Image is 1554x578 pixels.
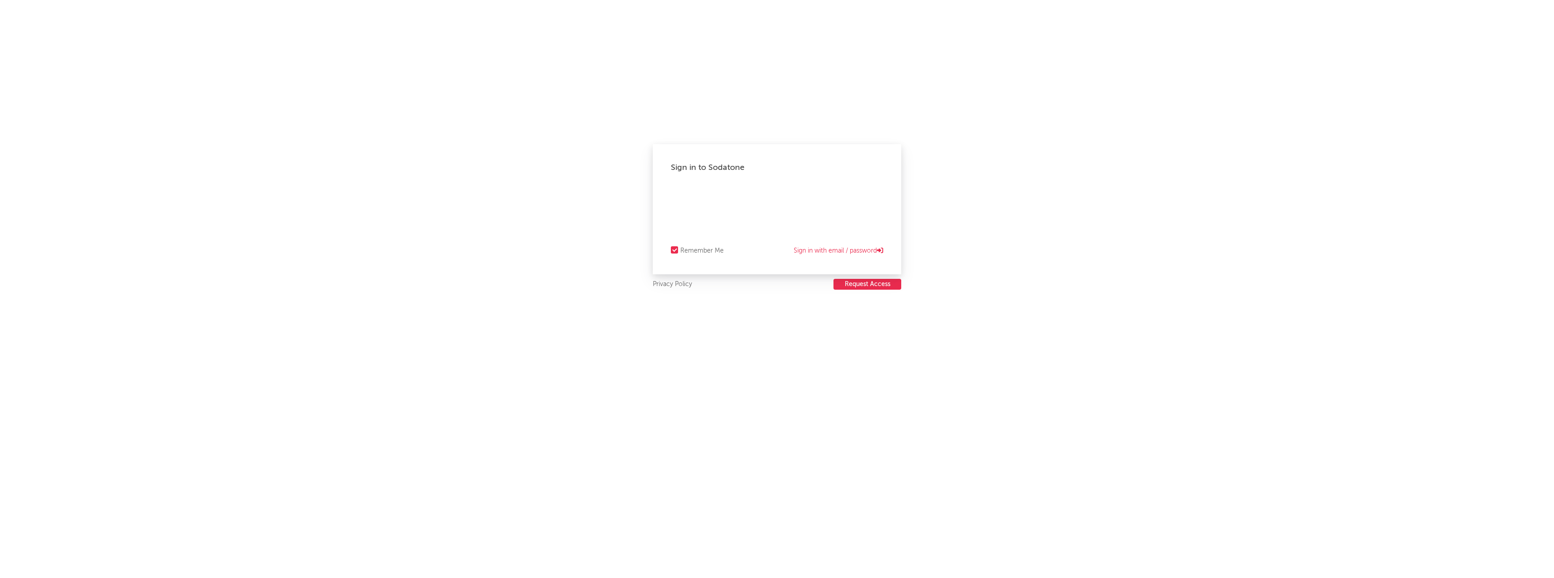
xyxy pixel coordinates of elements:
[794,245,883,256] a: Sign in with email / password
[833,279,901,290] button: Request Access
[653,279,692,290] a: Privacy Policy
[680,245,724,256] div: Remember Me
[671,162,883,173] div: Sign in to Sodatone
